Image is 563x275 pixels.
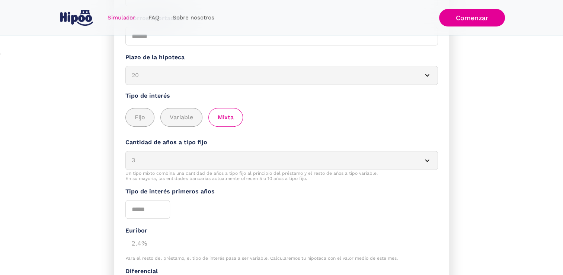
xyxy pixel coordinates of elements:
article: 20 [125,66,438,85]
span: Mixta [218,113,234,122]
label: Plazo de la hipoteca [125,53,438,62]
span: Fijo [135,113,145,122]
span: Variable [170,113,193,122]
div: 20 [132,71,414,80]
div: 2.4% [125,235,438,250]
a: FAQ [142,10,166,25]
article: 3 [125,151,438,170]
div: Un tipo mixto combina una cantidad de años a tipo fijo al principio del préstamo y el resto de añ... [125,171,438,181]
a: Simulador [101,10,142,25]
a: Sobre nosotros [166,10,221,25]
label: Tipo de interés primeros años [125,187,438,196]
label: Tipo de interés [125,91,438,101]
a: home [58,7,95,29]
div: Euríbor [125,226,438,236]
label: Cantidad de años a tipo fijo [125,138,438,147]
div: add_description_here [125,108,438,127]
a: Comenzar [439,9,505,26]
div: 3 [132,156,414,165]
div: Para el resto del préstamo, el tipo de interés pasa a ser variable. Calcularemos tu hipoteca con ... [125,256,438,261]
